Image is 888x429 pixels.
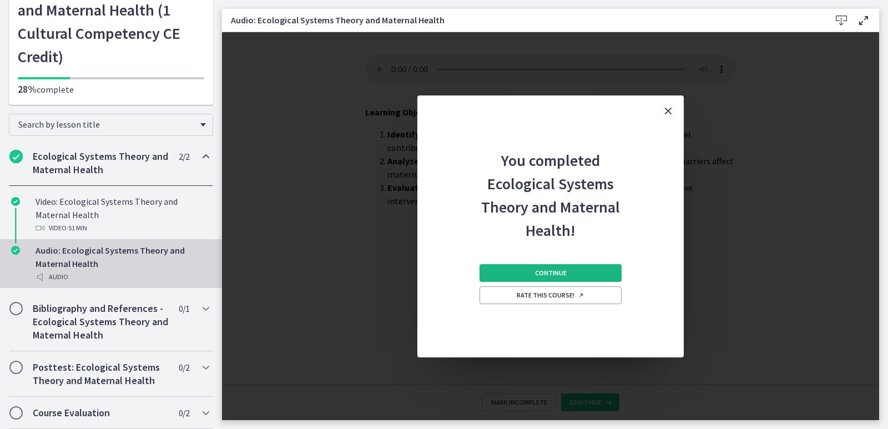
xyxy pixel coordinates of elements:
span: Rate this course! [517,291,584,300]
div: Search by lesson title [9,114,213,136]
h2: Ecological Systems Theory and Maternal Health [33,150,168,176]
div: Audio [36,270,209,284]
h3: Audio: Ecological Systems Theory and Maternal Health [231,13,813,27]
h2: Course Evaluation [33,406,168,420]
div: Video [36,221,209,235]
i: Completed [11,197,20,206]
span: 2 / 2 [179,150,189,163]
div: Video: Ecological Systems Theory and Maternal Health [36,195,209,235]
span: 0 / 1 [179,302,189,315]
a: Rate this course! Opens in a new window [480,286,622,304]
span: 0 / 2 [179,406,189,420]
h2: You completed Ecological Systems Theory and Maternal Health! [477,127,624,242]
p: complete [18,83,204,96]
div: Audio: Ecological Systems Theory and Maternal Health [36,244,209,284]
span: 0 / 2 [179,361,189,374]
h2: Bibliography and References - Ecological Systems Theory and Maternal Health [33,302,168,342]
span: Continue [535,269,567,277]
button: Close [653,95,684,127]
span: · 51 min [67,221,87,235]
span: Search by lesson title [18,119,195,130]
button: Continue [480,264,622,282]
span: 28% [18,83,37,95]
i: Opens in a new window [578,292,584,299]
i: Completed [11,246,20,255]
h2: Posttest: Ecological Systems Theory and Maternal Health [33,361,168,387]
i: Completed [9,150,23,163]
